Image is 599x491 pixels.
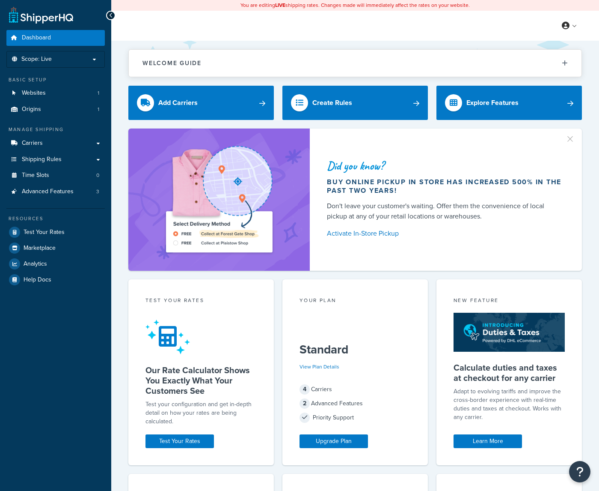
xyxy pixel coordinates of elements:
div: Create Rules [312,97,352,109]
a: View Plan Details [299,363,339,371]
span: Dashboard [22,34,51,42]
span: Origins [22,106,41,113]
span: Shipping Rules [22,156,62,163]
a: Origins1 [6,102,105,117]
a: Help Docs [6,272,105,287]
span: 1 [98,106,99,113]
a: Advanced Features3 [6,184,105,200]
img: ad-shirt-map-b0359fc47e01cab431d101c4b569394f6a03f54285957d908178d52f29eb9668.png [142,141,297,258]
a: Marketplace [6,240,105,256]
a: Upgrade Plan [299,434,368,448]
a: Add Carriers [128,86,274,120]
a: Activate In-Store Pickup [327,228,561,240]
a: Time Slots0 [6,168,105,183]
span: Analytics [24,260,47,268]
b: LIVE [275,1,285,9]
li: Time Slots [6,168,105,183]
a: Shipping Rules [6,152,105,168]
div: Manage Shipping [6,126,105,133]
a: Create Rules [282,86,428,120]
div: Test your rates [145,296,257,306]
a: Websites1 [6,85,105,101]
div: Carriers [299,383,411,395]
div: Resources [6,215,105,222]
button: Welcome Guide [129,50,581,77]
div: New Feature [454,296,565,306]
span: Websites [22,90,46,97]
span: Time Slots [22,172,49,179]
h5: Our Rate Calculator Shows You Exactly What Your Customers See [145,365,257,396]
span: 1 [98,90,99,97]
a: Explore Features [436,86,582,120]
div: Buy online pickup in store has increased 500% in the past two years! [327,178,561,195]
span: Carriers [22,140,43,147]
li: Origins [6,102,105,117]
span: 0 [96,172,99,179]
div: Your Plan [299,296,411,306]
span: 3 [96,188,99,195]
span: Advanced Features [22,188,74,195]
p: Adapt to evolving tariffs and improve the cross-border experience with real-time duties and taxes... [454,387,565,422]
div: Did you know? [327,160,561,172]
li: Websites [6,85,105,101]
a: Dashboard [6,30,105,46]
li: Advanced Features [6,184,105,200]
h2: Welcome Guide [142,60,202,66]
span: Scope: Live [21,56,52,63]
button: Open Resource Center [569,461,590,482]
span: Test Your Rates [24,229,65,236]
div: Advanced Features [299,398,411,410]
div: Explore Features [466,97,519,109]
div: Basic Setup [6,76,105,84]
a: Test Your Rates [145,434,214,448]
h5: Calculate duties and taxes at checkout for any carrier [454,362,565,383]
div: Add Carriers [158,97,198,109]
div: Test your configuration and get in-depth detail on how your rates are being calculated. [145,400,257,426]
div: Priority Support [299,412,411,424]
span: Help Docs [24,276,51,284]
a: Learn More [454,434,522,448]
span: Marketplace [24,245,56,252]
a: Carriers [6,135,105,151]
div: Don't leave your customer's waiting. Offer them the convenience of local pickup at any of your re... [327,201,561,222]
a: Analytics [6,256,105,272]
span: 4 [299,384,310,395]
a: Test Your Rates [6,225,105,240]
span: 2 [299,398,310,409]
h5: Standard [299,343,411,356]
